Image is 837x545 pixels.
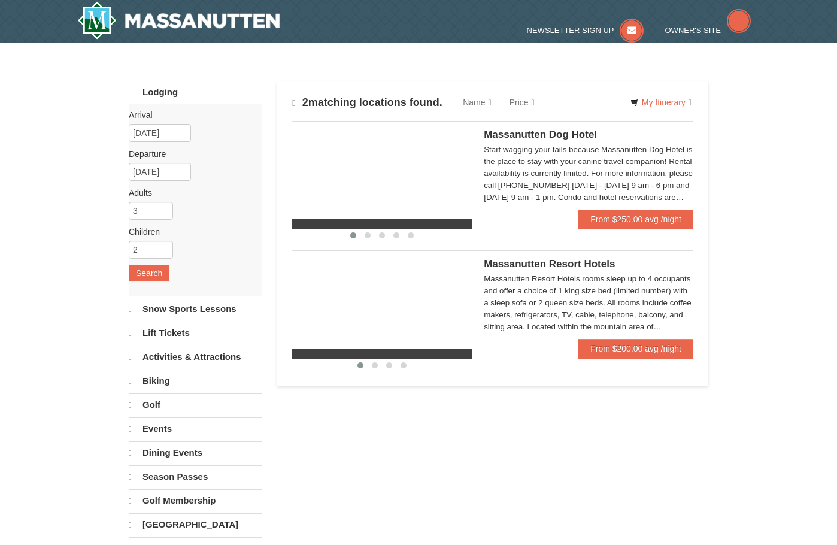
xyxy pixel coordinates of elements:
[129,148,253,160] label: Departure
[129,465,262,488] a: Season Passes
[484,273,693,333] div: Massanutten Resort Hotels rooms sleep up to 4 occupants and offer a choice of 1 king size bed (li...
[129,393,262,416] a: Golf
[527,26,644,35] a: Newsletter Sign Up
[578,210,693,229] a: From $250.00 avg /night
[484,144,693,204] div: Start wagging your tails because Massanutten Dog Hotel is the place to stay with your canine trav...
[129,187,253,199] label: Adults
[77,1,280,40] img: Massanutten Resort Logo
[129,298,262,320] a: Snow Sports Lessons
[623,93,699,111] a: My Itinerary
[578,339,693,358] a: From $200.00 avg /night
[665,26,751,35] a: Owner's Site
[129,265,169,281] button: Search
[484,129,597,140] span: Massanutten Dog Hotel
[665,26,721,35] span: Owner's Site
[484,258,615,270] span: Massanutten Resort Hotels
[129,109,253,121] label: Arrival
[501,90,544,114] a: Price
[77,1,280,40] a: Massanutten Resort
[129,370,262,392] a: Biking
[129,81,262,104] a: Lodging
[129,226,253,238] label: Children
[454,90,500,114] a: Name
[129,346,262,368] a: Activities & Attractions
[129,489,262,512] a: Golf Membership
[129,322,262,344] a: Lift Tickets
[527,26,614,35] span: Newsletter Sign Up
[129,441,262,464] a: Dining Events
[129,513,262,536] a: [GEOGRAPHIC_DATA]
[129,417,262,440] a: Events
